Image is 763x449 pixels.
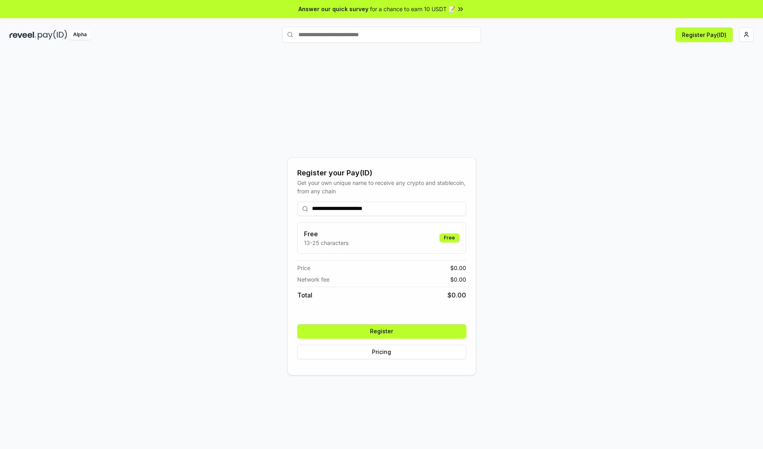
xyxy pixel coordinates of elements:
[69,30,91,40] div: Alpha
[370,5,455,13] span: for a chance to earn 10 USDT 📝
[297,275,329,284] span: Network fee
[297,179,466,195] div: Get your own unique name to receive any crypto and stablecoin, from any chain
[297,264,310,272] span: Price
[298,5,368,13] span: Answer our quick survey
[450,264,466,272] span: $ 0.00
[450,275,466,284] span: $ 0.00
[676,27,733,42] button: Register Pay(ID)
[440,233,459,242] div: Free
[304,229,349,239] h3: Free
[297,324,466,338] button: Register
[38,30,67,40] img: pay_id
[297,290,312,300] span: Total
[447,290,466,300] span: $ 0.00
[297,345,466,359] button: Pricing
[10,30,36,40] img: reveel_dark
[297,167,466,179] div: Register your Pay(ID)
[304,239,349,247] p: 13-25 characters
